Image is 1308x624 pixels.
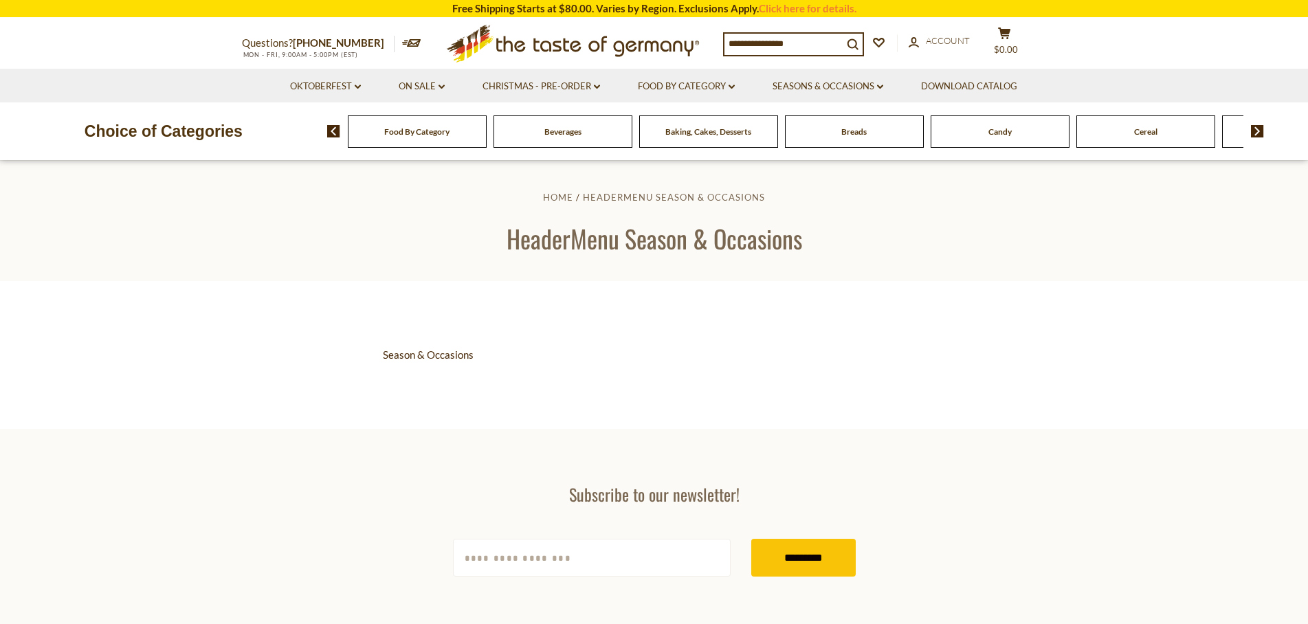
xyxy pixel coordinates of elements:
[665,126,751,137] a: Baking, Cakes, Desserts
[384,126,450,137] a: Food By Category
[984,27,1026,61] button: $0.00
[242,34,395,52] p: Questions?
[544,126,581,137] a: Beverages
[43,223,1265,254] h1: HeaderMenu Season & Occasions
[399,79,445,94] a: On Sale
[453,484,856,504] h3: Subscribe to our newsletter!
[383,346,926,364] p: Season & Occasions
[638,79,735,94] a: Food By Category
[327,125,340,137] img: previous arrow
[841,126,867,137] a: Breads
[994,44,1018,55] span: $0.00
[543,192,573,203] a: Home
[242,51,359,58] span: MON - FRI, 9:00AM - 5:00PM (EST)
[293,36,384,49] a: [PHONE_NUMBER]
[759,2,856,14] a: Click here for details.
[988,126,1012,137] a: Candy
[290,79,361,94] a: Oktoberfest
[926,35,970,46] span: Account
[909,34,970,49] a: Account
[773,79,883,94] a: Seasons & Occasions
[1251,125,1264,137] img: next arrow
[583,192,765,203] a: HeaderMenu Season & Occasions
[921,79,1017,94] a: Download Catalog
[483,79,600,94] a: Christmas - PRE-ORDER
[1134,126,1157,137] a: Cereal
